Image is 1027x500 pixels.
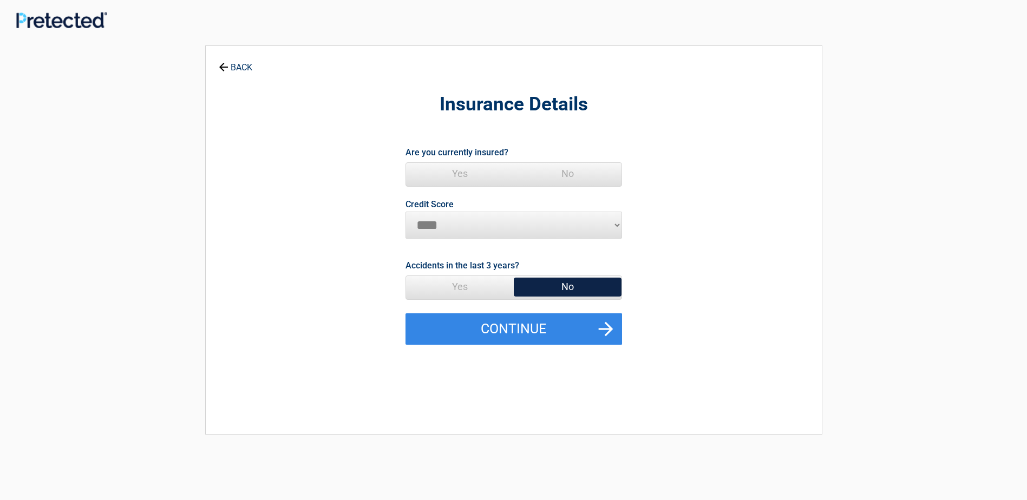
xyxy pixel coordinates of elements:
label: Credit Score [405,200,454,209]
label: Are you currently insured? [405,145,508,160]
label: Accidents in the last 3 years? [405,258,519,273]
img: Main Logo [16,12,107,28]
h2: Insurance Details [265,92,762,117]
a: BACK [217,53,254,72]
span: Yes [406,276,514,298]
button: Continue [405,313,622,345]
span: Yes [406,163,514,185]
span: No [514,276,622,298]
span: No [514,163,622,185]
